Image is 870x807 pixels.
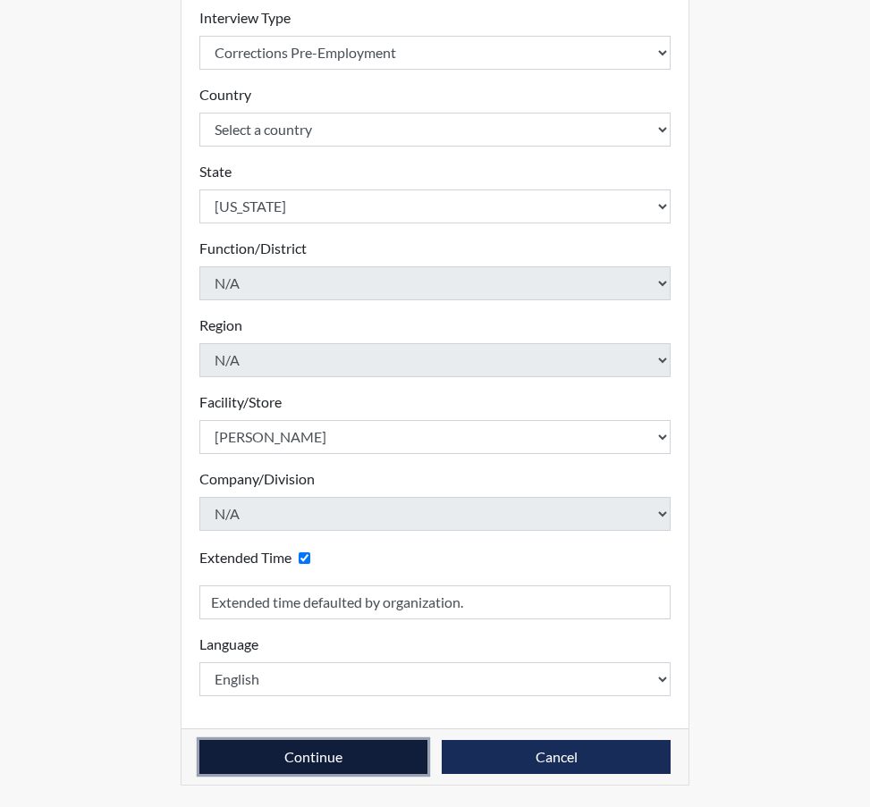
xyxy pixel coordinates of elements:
label: Facility/Store [199,391,282,413]
label: State [199,161,232,182]
label: Region [199,315,242,336]
label: Country [199,84,251,105]
label: Company/Division [199,468,315,490]
label: Extended Time [199,547,291,568]
label: Language [199,634,258,655]
label: Function/District [199,238,307,259]
input: Reason for Extension [199,585,672,619]
button: Continue [199,740,428,774]
div: Checking this box will provide the interviewee with an accomodation of extra time to answer each ... [199,545,317,571]
button: Cancel [442,740,671,774]
label: Interview Type [199,7,291,29]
